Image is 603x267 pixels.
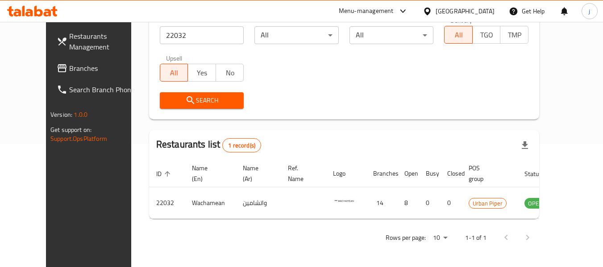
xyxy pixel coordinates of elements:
[254,26,339,44] div: All
[448,29,469,41] span: All
[160,92,244,109] button: Search
[50,58,147,79] a: Branches
[50,79,147,100] a: Search Branch Phone
[50,124,91,136] span: Get support on:
[349,26,434,44] div: All
[149,160,595,219] table: enhanced table
[160,26,244,44] input: Search for restaurant name or ID..
[397,160,419,187] th: Open
[222,138,261,152] div: Total records count
[440,187,462,219] td: 0
[288,163,315,184] span: Ref. Name
[524,198,546,209] div: OPEN
[185,187,236,219] td: Wachamean
[514,135,536,156] div: Export file
[333,190,355,212] img: Wachamean
[164,66,185,79] span: All
[524,198,546,209] span: OPEN
[216,64,244,82] button: No
[69,84,140,95] span: Search Branch Phone
[436,6,495,16] div: [GEOGRAPHIC_DATA]
[444,26,473,44] button: All
[156,138,261,152] h2: Restaurants list
[187,64,216,82] button: Yes
[166,55,183,61] label: Upsell
[339,6,394,16] div: Menu-management
[167,95,237,106] span: Search
[191,66,212,79] span: Yes
[500,26,528,44] button: TMP
[156,168,173,179] span: ID
[504,29,525,41] span: TMP
[69,31,140,52] span: Restaurants Management
[440,160,462,187] th: Closed
[366,160,397,187] th: Branches
[220,66,241,79] span: No
[50,25,147,58] a: Restaurants Management
[326,160,366,187] th: Logo
[243,163,270,184] span: Name (Ar)
[192,163,225,184] span: Name (En)
[236,187,281,219] td: واتشامين
[524,168,553,179] span: Status
[223,141,261,150] span: 1 record(s)
[366,187,397,219] td: 14
[50,133,107,144] a: Support.OpsPlatform
[450,17,473,23] label: Delivery
[149,187,185,219] td: 22032
[429,231,451,245] div: Rows per page:
[476,29,497,41] span: TGO
[50,109,72,120] span: Version:
[589,6,590,16] span: j
[397,187,419,219] td: 8
[386,232,426,243] p: Rows per page:
[160,64,188,82] button: All
[465,232,487,243] p: 1-1 of 1
[469,163,507,184] span: POS group
[69,63,140,74] span: Branches
[419,187,440,219] td: 0
[469,198,506,209] span: Urban Piper
[472,26,501,44] button: TGO
[419,160,440,187] th: Busy
[74,109,87,120] span: 1.0.0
